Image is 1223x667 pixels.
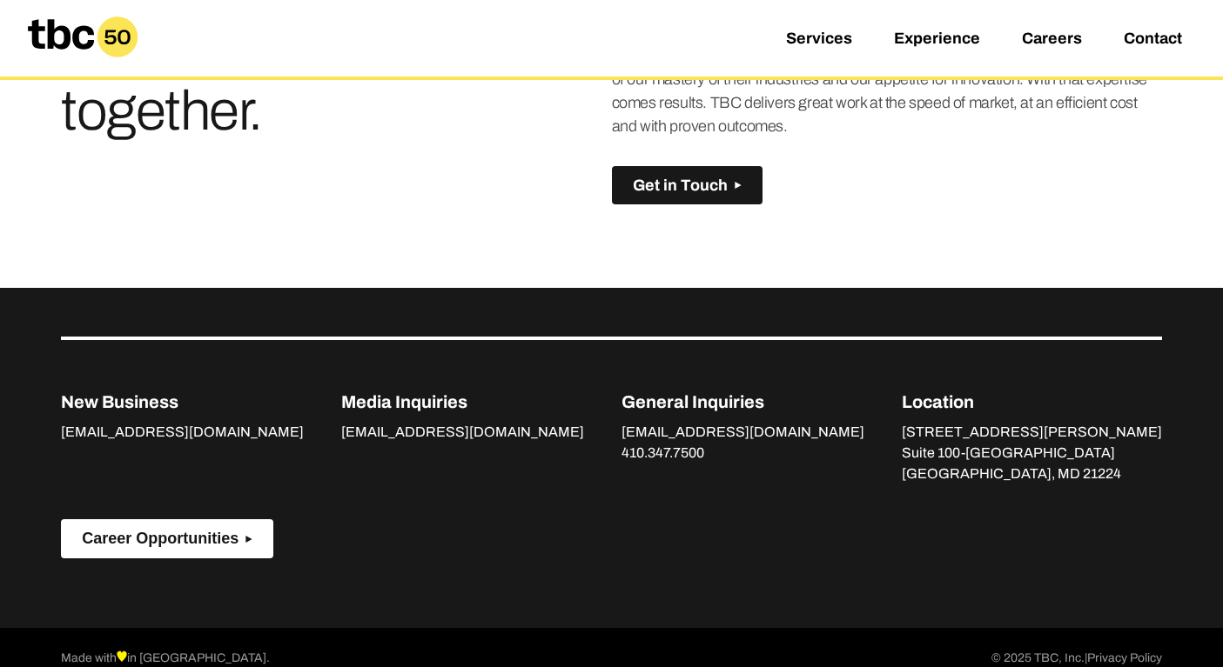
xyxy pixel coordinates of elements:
[61,389,304,415] p: New Business
[61,36,428,137] h3: Let’s work together.
[902,464,1162,484] p: [GEOGRAPHIC_DATA], MD 21224
[612,166,763,205] button: Get in Touch
[902,443,1162,464] p: Suite 100-[GEOGRAPHIC_DATA]
[786,30,852,50] a: Services
[622,424,864,444] a: [EMAIL_ADDRESS][DOMAIN_NAME]
[622,389,864,415] p: General Inquiries
[1022,30,1082,50] a: Careers
[1124,30,1182,50] a: Contact
[902,389,1162,415] p: Location
[341,424,584,444] a: [EMAIL_ADDRESS][DOMAIN_NAME]
[633,177,728,195] span: Get in Touch
[61,424,304,444] a: [EMAIL_ADDRESS][DOMAIN_NAME]
[1085,651,1087,664] span: |
[612,44,1162,138] p: There’s nothing surface about TBC. Clients return to us time and time again because of our master...
[894,30,980,50] a: Experience
[82,530,239,548] span: Career Opportunities
[902,422,1162,443] p: [STREET_ADDRESS][PERSON_NAME]
[341,389,584,415] p: Media Inquiries
[622,445,704,464] a: 410.347.7500
[14,50,151,69] a: Home
[61,519,273,558] button: Career Opportunities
